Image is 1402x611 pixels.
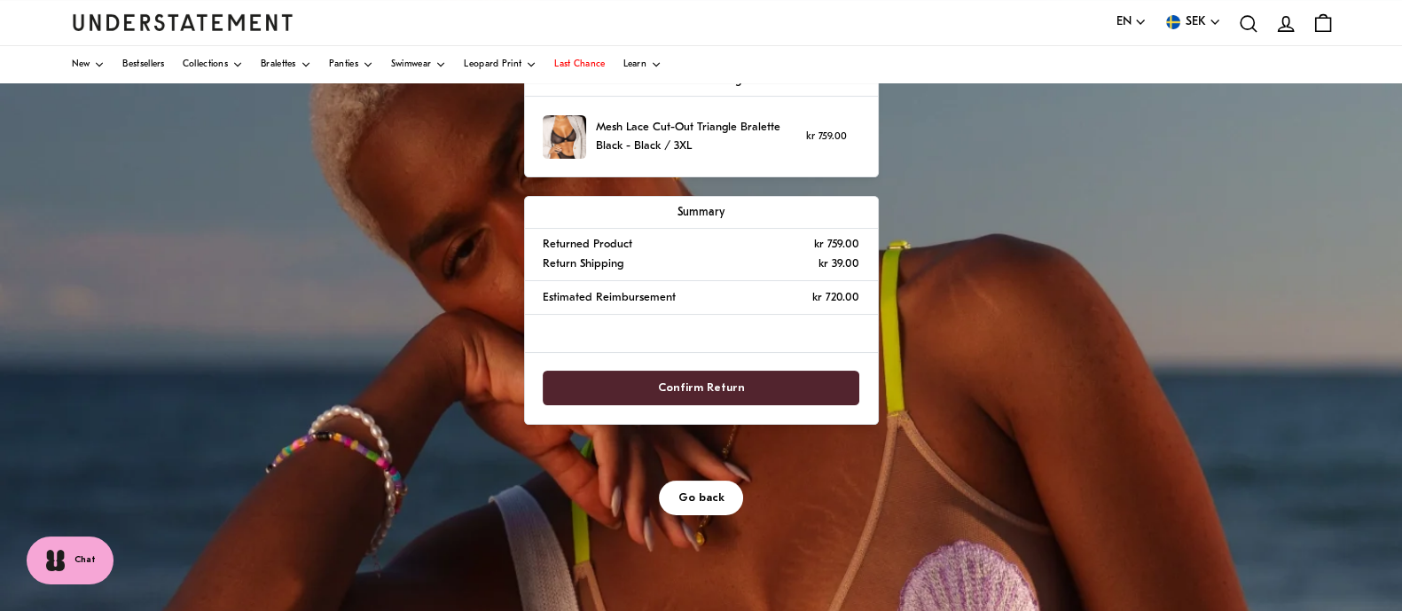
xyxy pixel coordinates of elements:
button: SEK [1164,12,1221,32]
a: Bralettes [261,46,311,83]
span: Bralettes [261,60,296,69]
p: kr 759.00 [806,129,847,145]
p: Mesh Lace Cut-Out Triangle Bralette Black - Black / 3XL [595,118,797,156]
a: Learn [623,46,662,83]
a: New [72,46,106,83]
img: BMLT-BRA-016_491b8388-43b9-4607-88de-a8881c508d4c.jpg [543,115,586,159]
a: Understatement Homepage [72,14,294,30]
p: kr 720.00 [812,288,859,307]
span: Panties [329,60,358,69]
a: Bestsellers [122,46,164,83]
span: SEK [1186,12,1206,32]
span: Leopard Print [464,60,521,69]
a: Leopard Print [464,46,537,83]
p: Return Shipping [543,255,623,273]
span: Bestsellers [122,60,164,69]
p: Estimated Reimbursement [543,288,676,307]
p: Returned Product [543,235,632,254]
span: Collections [183,60,228,69]
span: EN [1116,12,1132,32]
span: Learn [623,60,646,69]
a: Panties [329,46,373,83]
a: Last Chance [554,46,605,83]
span: Swimwear [391,60,431,69]
p: kr 759.00 [814,235,859,254]
span: Go back [678,482,724,514]
button: EN [1116,12,1147,32]
span: Chat [74,553,96,568]
button: Chat [27,537,114,584]
button: Go back [659,481,744,515]
button: Confirm Return [543,371,858,405]
span: Confirm Return [658,372,745,404]
span: New [72,60,90,69]
p: Summary [543,203,858,222]
a: Collections [183,46,243,83]
p: kr 39.00 [818,255,859,273]
span: Last Chance [554,60,605,69]
a: Swimwear [391,46,446,83]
